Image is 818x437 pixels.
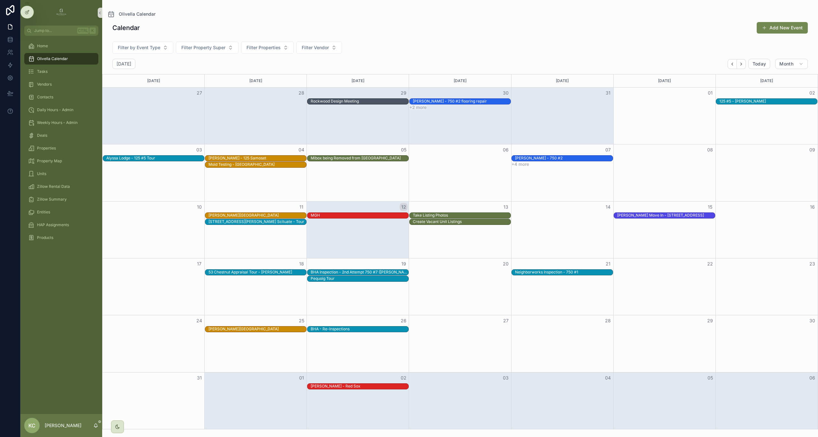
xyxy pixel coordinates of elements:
button: 13 [502,203,510,211]
div: Take Listing Photos [413,212,448,218]
a: Deals [24,130,98,141]
span: Property Map [37,158,62,164]
button: Select Button [241,42,294,54]
button: +2 more [409,105,427,110]
div: Month View [102,74,818,429]
button: 28 [298,89,305,97]
a: Daily Hours - Admin [24,104,98,116]
span: KC [28,422,35,429]
button: 24 [195,317,203,325]
span: Olivella Calendar [37,56,68,61]
button: 31 [195,374,203,382]
span: Ctrl [77,27,89,34]
button: 27 [195,89,203,97]
button: 30 [808,317,816,325]
div: 125 #5 - [PERSON_NAME] [719,99,766,104]
button: 31 [604,89,612,97]
button: Today [748,59,770,69]
div: scrollable content [20,36,102,252]
button: 05 [400,146,407,154]
button: 29 [706,317,714,325]
span: Month [779,61,793,67]
button: 05 [706,374,714,382]
div: Liam Hendriks - Red Sox [311,383,360,389]
span: Filter by Event Type [118,44,160,51]
div: Create Vacant Unit Listings [413,219,462,225]
button: Add New Event [757,22,808,34]
span: Olivella Calendar [119,11,155,17]
span: Products [37,235,53,240]
button: 17 [195,260,203,268]
button: 12 [400,203,407,211]
div: [DATE] [717,74,817,87]
button: Next [737,59,746,69]
h1: Calendar [112,23,140,32]
button: 28 [604,317,612,325]
span: Today [753,61,766,67]
button: 27 [502,317,510,325]
div: [PERSON_NAME] - 750 #2 flooring repair [413,99,487,104]
div: [STREET_ADDRESS][PERSON_NAME] Scituate - Tour [208,219,304,224]
button: Back [728,59,737,69]
button: 10 [195,203,203,211]
button: 23 [808,260,816,268]
span: Zillow Rental Data [37,184,70,189]
div: MGH [311,213,320,218]
button: 16 [808,203,816,211]
div: Ehrlich - Crow Point [208,212,279,218]
button: 02 [808,89,816,97]
span: Filter Properties [246,44,281,51]
div: Mold Testing - Meadowbrook [208,162,275,167]
span: Filter Property Super [181,44,225,51]
button: 14 [604,203,612,211]
button: 20 [502,260,510,268]
button: 01 [298,374,305,382]
div: Pequoig Tour [311,276,335,281]
div: BHA Inspection - 2nd Attempt 750 #7 (Audrey) [311,269,408,275]
p: [PERSON_NAME] [45,422,81,429]
button: 21 [604,260,612,268]
button: 01 [706,89,714,97]
div: [DATE] [206,74,306,87]
div: Alyssa Lodge - 125 #5 Tour [106,156,155,161]
div: Take Listing Photos [413,213,448,218]
div: BHA - Re-Inspections [311,326,350,332]
a: Products [24,232,98,243]
button: 11 [298,203,305,211]
div: 125 #5 - Jennifer McCarthy [719,98,766,104]
a: HAP Assignments [24,219,98,231]
button: Month [775,59,808,69]
div: [DATE] [512,74,612,87]
button: 19 [400,260,407,268]
button: 15 [706,203,714,211]
button: 06 [808,374,816,382]
button: 04 [298,146,305,154]
button: 26 [400,317,407,325]
button: 09 [808,146,816,154]
a: Olivella Calendar [24,53,98,65]
div: 53 Chestnut Appraisal Tour - Kevin Tyburski [208,269,292,275]
span: Filter Vendor [302,44,329,51]
button: 25 [298,317,305,325]
button: Select Button [176,42,239,54]
a: Entities [24,206,98,218]
div: Mibox being Removed from B Street [311,155,401,161]
a: Contacts [24,91,98,103]
a: Olivella Calendar [107,10,155,18]
div: BHA - Re-Inspections [311,326,350,332]
div: David Woods Move In - 46 B St #8 [617,212,704,218]
a: Units [24,168,98,180]
span: Entities [37,210,50,215]
span: Jump to... [34,28,75,33]
div: [PERSON_NAME] - 125 Samoset [208,156,266,161]
button: 04 [604,374,612,382]
div: [PERSON_NAME][GEOGRAPHIC_DATA] [208,326,279,332]
a: Property Map [24,155,98,167]
div: Neighborworks Inspection - 750 #1 [515,269,578,275]
button: Select Button [112,42,173,54]
div: MGH [311,212,320,218]
button: 22 [706,260,714,268]
button: Select Button [296,42,342,54]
